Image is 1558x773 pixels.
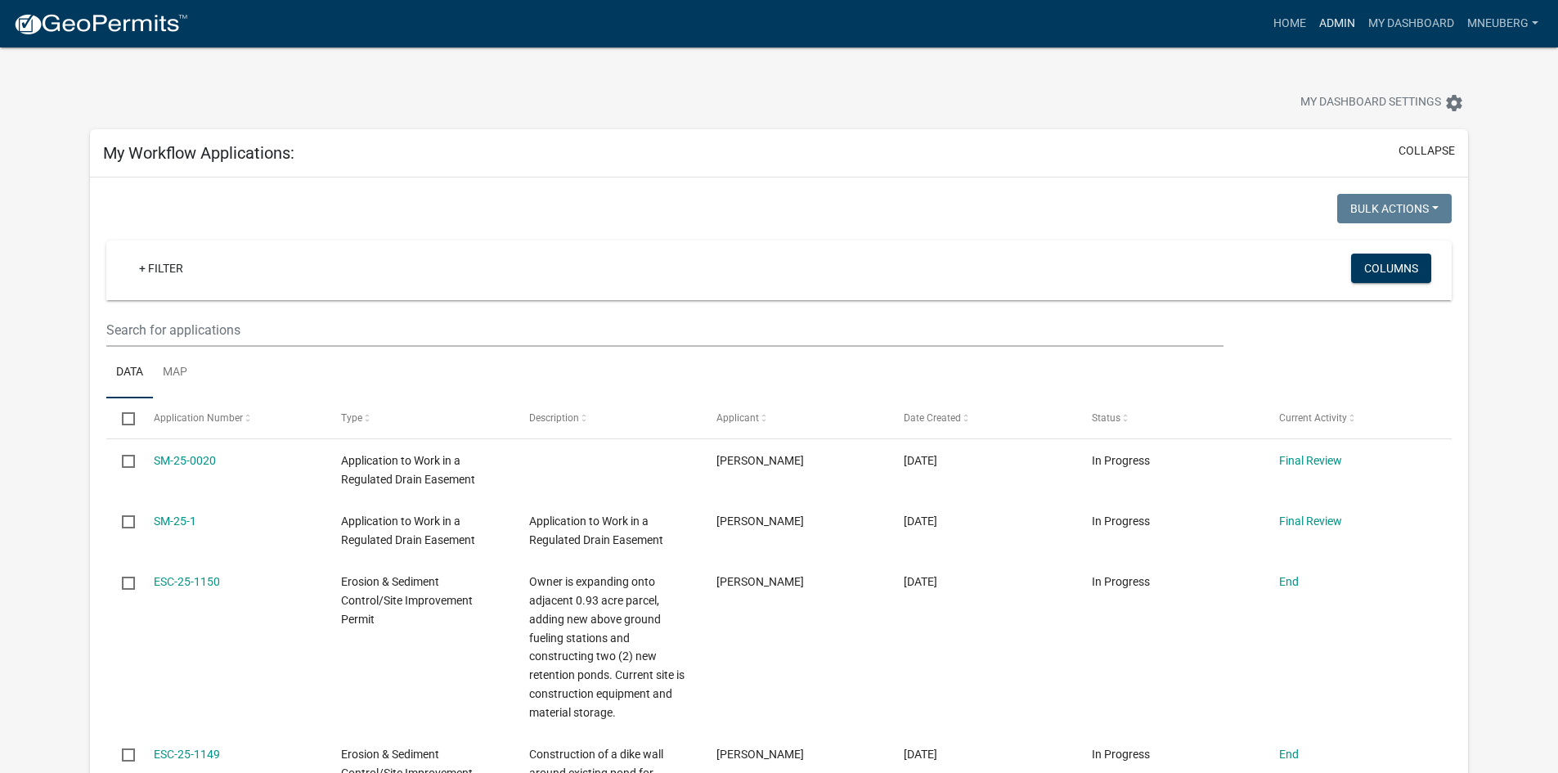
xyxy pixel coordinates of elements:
span: Type [341,412,362,424]
span: Current Activity [1279,412,1347,424]
span: In Progress [1092,454,1150,467]
a: Final Review [1279,515,1342,528]
span: Status [1092,412,1120,424]
datatable-header-cell: Application Number [138,398,326,438]
span: 09/25/2025 [904,575,937,588]
span: 09/29/2025 [904,515,937,528]
span: Application Number [154,412,243,424]
button: Columns [1351,254,1431,283]
datatable-header-cell: Date Created [888,398,1075,438]
a: Admin [1313,8,1362,39]
datatable-header-cell: Status [1076,398,1264,438]
a: Data [106,347,153,399]
input: Search for applications [106,313,1223,347]
span: Erosion & Sediment Control/Site Improvement Permit [341,575,473,626]
datatable-header-cell: Type [326,398,513,438]
span: Applicant [716,412,759,424]
a: SM-25-1 [154,515,196,528]
span: Melissa [716,454,804,467]
span: In Progress [1092,575,1150,588]
span: 09/05/2025 [904,748,937,761]
a: Home [1267,8,1313,39]
span: Melissa [716,575,804,588]
datatable-header-cell: Description [513,398,700,438]
span: Date Created [904,412,961,424]
span: In Progress [1092,515,1150,528]
a: End [1279,748,1299,761]
a: My Dashboard [1362,8,1461,39]
a: SM-25-0020 [154,454,216,467]
a: ESC-25-1149 [154,748,220,761]
span: Owner is expanding onto adjacent 0.93 acre parcel, adding new above ground fueling stations and c... [529,575,685,718]
a: End [1279,575,1299,588]
span: Application to Work in a Regulated Drain Easement [529,515,663,546]
span: Melissa [716,515,804,528]
h5: My Workflow Applications: [103,143,294,163]
datatable-header-cell: Select [106,398,137,438]
a: + Filter [126,254,196,283]
span: Application to Work in a Regulated Drain Easement [341,515,475,546]
span: Description [529,412,579,424]
a: Final Review [1279,454,1342,467]
span: 10/06/2025 [904,454,937,467]
datatable-header-cell: Current Activity [1264,398,1451,438]
span: Melissa [716,748,804,761]
datatable-header-cell: Applicant [701,398,888,438]
a: ESC-25-1150 [154,575,220,588]
a: MNeuberg [1461,8,1545,39]
a: Map [153,347,197,399]
span: My Dashboard Settings [1300,93,1441,113]
button: collapse [1399,142,1455,160]
span: In Progress [1092,748,1150,761]
button: Bulk Actions [1337,194,1452,223]
i: settings [1444,93,1464,113]
span: Application to Work in a Regulated Drain Easement [341,454,475,486]
button: My Dashboard Settingssettings [1287,87,1477,119]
